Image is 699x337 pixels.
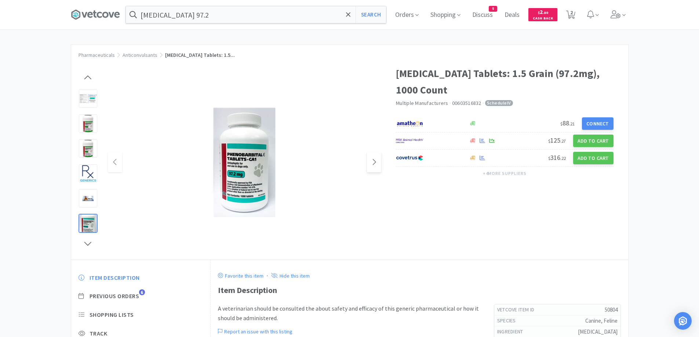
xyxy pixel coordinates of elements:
span: Previous Orders [90,292,139,300]
button: Search [356,6,386,23]
span: · [449,100,451,106]
div: Item Description [218,284,621,297]
button: +4more suppliers [479,168,530,179]
span: · [483,100,484,106]
div: Open Intercom Messenger [674,312,692,330]
a: Multiple Manufacturers [396,100,448,106]
a: Anticonvulsants [123,52,157,58]
span: . 21 [569,121,575,127]
a: $2.80Cash Back [528,5,557,25]
span: $ [538,10,540,15]
span: 125 [548,136,566,144]
img: 0c26c9f2bb034abe84d1f2403ef82404_516872.png [213,107,276,217]
a: 2 [563,12,578,19]
p: A veterinarian should be consulted the about safety and efficacy of this generic pharmaceutical o... [218,304,479,323]
img: f6b2451649754179b5b4e0c70c3f7cb0_2.png [396,135,423,146]
span: Shopping Lists [90,311,134,319]
a: Deals [502,12,523,18]
div: · [267,271,268,281]
span: . 80 [543,10,548,15]
span: 00603516832 [452,100,481,106]
p: Report an issue with this listing [222,328,292,335]
span: Item Description [90,274,140,282]
h6: Vetcove Item Id [497,306,540,314]
button: Connect [582,117,613,130]
h6: Species [497,317,522,325]
span: $ [548,155,550,161]
p: Favorite this item [223,272,263,279]
span: 6 [139,289,145,295]
img: 77fca1acd8b6420a9015268ca798ef17_1.png [396,153,423,164]
span: [MEDICAL_DATA] Tablets: 1.5... [165,52,235,58]
span: . 22 [560,155,566,161]
span: . 27 [560,138,566,144]
span: 88 [560,119,575,127]
a: Pharmaceuticals [79,52,115,58]
span: Cash Back [533,17,553,21]
span: 9 [489,6,497,11]
h5: Canine, Feline [522,317,618,325]
h5: [MEDICAL_DATA] [529,328,618,336]
img: 3331a67d23dc422aa21b1ec98afbf632_11.png [396,118,423,129]
h6: ingredient [497,328,529,336]
h1: [MEDICAL_DATA] Tablets: 1.5 Grain (97.2mg), 1000 Count [396,65,614,98]
span: $ [548,138,550,144]
span: $ [560,121,563,127]
button: Add to Cart [573,135,614,147]
span: 316 [548,153,566,162]
span: 2 [538,8,548,15]
input: Search by item, sku, manufacturer, ingredient, size... [126,6,386,23]
button: Add to Cart [573,152,614,164]
span: Schedule IV [485,100,513,106]
h5: 50804 [540,306,617,314]
a: Discuss9 [469,12,496,18]
p: Hide this item [278,272,310,279]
